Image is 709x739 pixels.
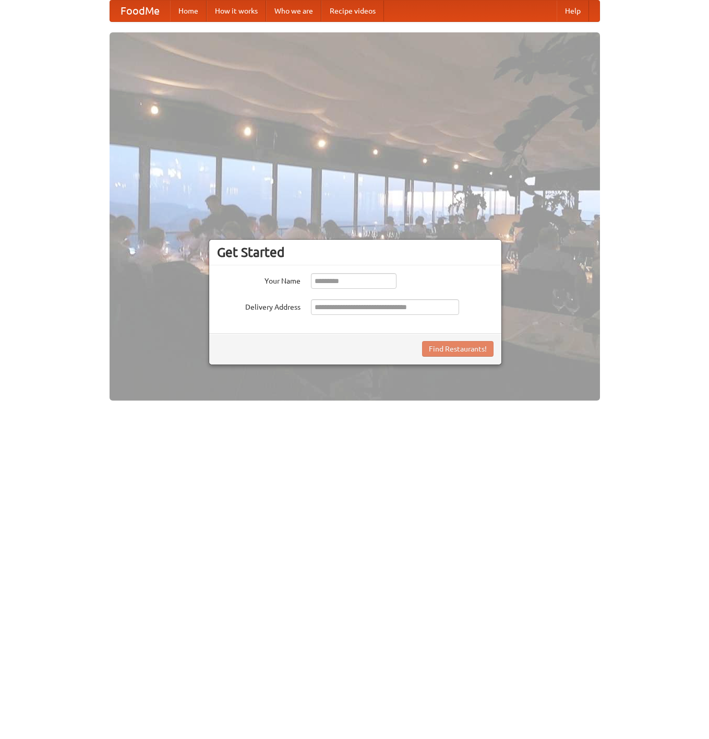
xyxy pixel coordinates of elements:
[217,244,494,260] h3: Get Started
[557,1,589,21] a: Help
[266,1,321,21] a: Who we are
[217,299,301,312] label: Delivery Address
[170,1,207,21] a: Home
[217,273,301,286] label: Your Name
[207,1,266,21] a: How it works
[422,341,494,357] button: Find Restaurants!
[110,1,170,21] a: FoodMe
[321,1,384,21] a: Recipe videos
